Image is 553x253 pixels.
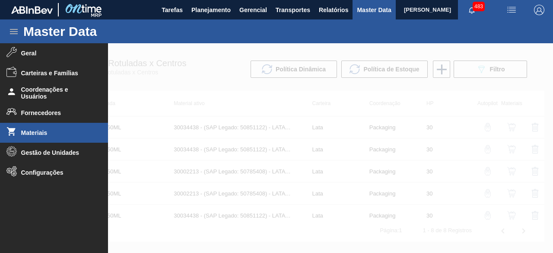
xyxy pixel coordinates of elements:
[21,169,92,176] span: Configurações
[473,2,485,11] span: 483
[21,129,92,136] span: Materiais
[239,5,267,15] span: Gerencial
[506,5,517,15] img: userActions
[21,149,92,156] span: Gestão de Unidades
[21,70,92,77] span: Carteiras e Famílias
[319,5,348,15] span: Relatórios
[21,50,92,57] span: Geral
[458,4,486,16] button: Notificações
[534,5,544,15] img: Logout
[21,86,92,100] span: Coordenações e Usuários
[357,5,391,15] span: Master Data
[11,6,53,14] img: TNhmsLtSVTkK8tSr43FrP2fwEKptu5GPRR3wAAAABJRU5ErkJggg==
[23,26,177,36] h1: Master Data
[276,5,310,15] span: Transportes
[21,109,92,116] span: Fornecedores
[191,5,231,15] span: Planejamento
[162,5,183,15] span: Tarefas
